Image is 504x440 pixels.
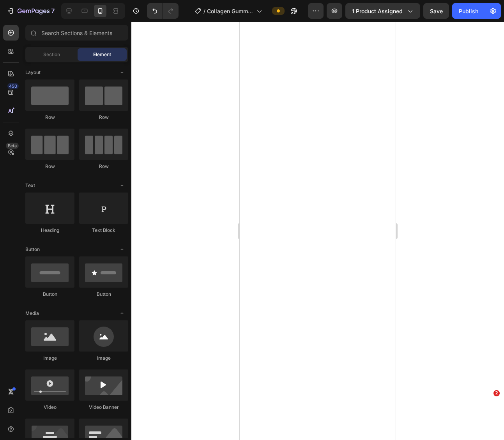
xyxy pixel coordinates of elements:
[25,291,74,298] div: Button
[25,163,74,170] div: Row
[25,246,40,253] span: Button
[79,163,128,170] div: Row
[352,7,403,15] span: 1 product assigned
[452,3,485,19] button: Publish
[79,355,128,362] div: Image
[25,114,74,121] div: Row
[51,6,55,16] p: 7
[25,182,35,189] span: Text
[25,404,74,411] div: Video
[116,243,128,256] span: Toggle open
[207,7,253,15] span: Collagen Gummies PP
[25,355,74,362] div: Image
[116,179,128,192] span: Toggle open
[25,25,128,41] input: Search Sections & Elements
[25,227,74,234] div: Heading
[3,3,58,19] button: 7
[493,390,500,396] span: 2
[240,22,396,440] iframe: Design area
[345,3,420,19] button: 1 product assigned
[25,69,41,76] span: Layout
[430,8,443,14] span: Save
[477,402,496,421] iframe: Intercom live chat
[147,3,179,19] div: Undo/Redo
[116,307,128,320] span: Toggle open
[6,143,19,149] div: Beta
[93,51,111,58] span: Element
[79,227,128,234] div: Text Block
[203,7,205,15] span: /
[116,66,128,79] span: Toggle open
[79,404,128,411] div: Video Banner
[79,291,128,298] div: Button
[43,51,60,58] span: Section
[79,114,128,121] div: Row
[7,83,19,89] div: 450
[459,7,478,15] div: Publish
[423,3,449,19] button: Save
[25,310,39,317] span: Media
